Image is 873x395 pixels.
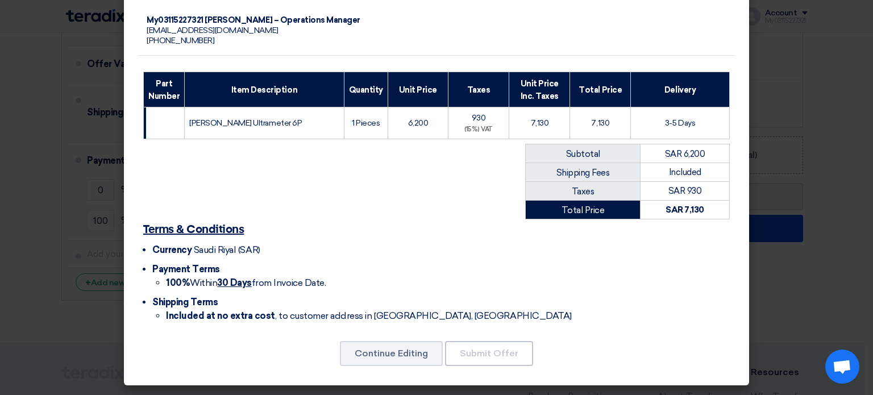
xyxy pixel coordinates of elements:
[148,79,180,101] font: Part Number
[472,113,486,123] font: 930
[399,85,437,95] font: Unit Price
[464,126,493,133] font: (15%) VAT
[825,350,859,384] div: Open chat
[147,26,278,35] font: [EMAIL_ADDRESS][DOMAIN_NAME]
[566,149,600,159] font: Subtotal
[531,118,549,128] font: 7,130
[467,85,490,95] font: Taxes
[521,79,559,101] font: Unit Price Inc. Taxes
[579,85,622,95] font: Total Price
[665,118,695,128] font: 3-5 Days
[152,244,192,255] font: Currency
[408,118,429,128] font: 6,200
[217,277,252,288] font: 30 Days
[152,297,218,307] font: Shipping Terms
[231,85,297,95] font: Item Description
[445,341,533,366] button: Submit Offer
[666,205,704,215] font: SAR 7,130
[275,310,572,321] font: , to customer address in [GEOGRAPHIC_DATA], [GEOGRAPHIC_DATA]
[340,341,443,366] button: Continue Editing
[355,348,428,359] font: Continue Editing
[591,118,609,128] font: 7,130
[665,149,705,159] font: SAR 6,200
[190,277,217,288] font: Within
[152,264,220,275] font: Payment Terms
[664,85,696,95] font: Delivery
[194,244,260,255] font: Saudi Riyal (SAR)
[668,186,702,196] font: SAR 930
[572,186,595,197] font: Taxes
[556,168,610,178] font: Shipping Fees
[166,310,275,321] font: Included at no extra cost
[143,224,244,235] font: Terms & Conditions
[166,277,190,288] font: 100%
[147,15,360,25] font: My03115227321 [PERSON_NAME] – Operations Manager
[669,167,701,177] font: Included
[252,277,326,288] font: from Invoice Date.
[352,118,380,128] font: 1 Pieces
[147,36,214,45] font: [PHONE_NUMBER]
[460,348,518,359] font: Submit Offer
[189,118,302,128] font: [PERSON_NAME] Ultrameter 6P
[562,205,605,215] font: Total Price
[349,85,383,95] font: Quantity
